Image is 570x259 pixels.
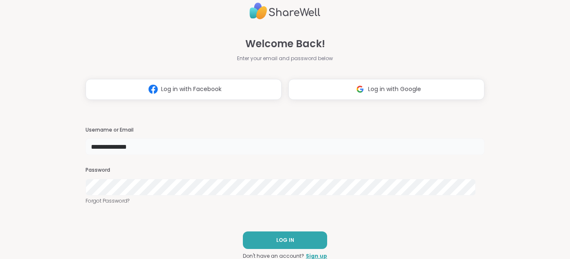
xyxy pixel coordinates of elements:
[276,236,294,244] span: LOG IN
[245,36,325,51] span: Welcome Back!
[237,55,333,62] span: Enter your email and password below
[86,127,484,134] h3: Username or Email
[288,79,484,100] button: Log in with Google
[368,85,421,94] span: Log in with Google
[352,81,368,97] img: ShareWell Logomark
[161,85,222,94] span: Log in with Facebook
[145,81,161,97] img: ShareWell Logomark
[86,197,484,205] a: Forgot Password?
[243,231,327,249] button: LOG IN
[86,167,484,174] h3: Password
[86,79,282,100] button: Log in with Facebook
